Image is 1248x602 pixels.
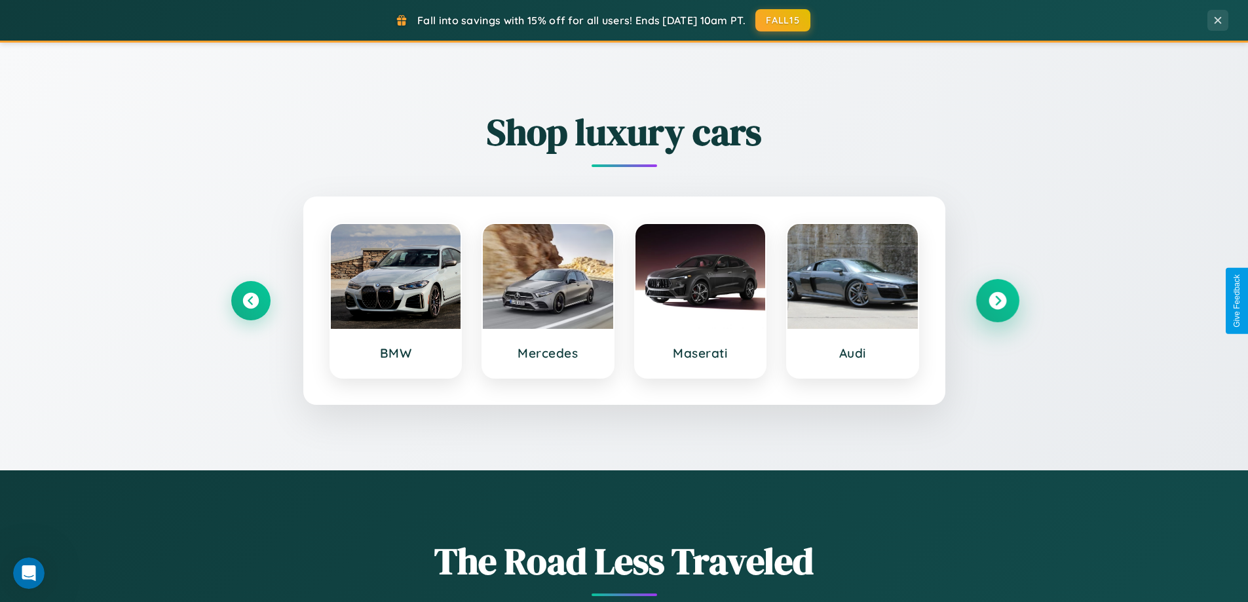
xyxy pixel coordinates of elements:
[231,107,1017,157] h2: Shop luxury cars
[755,9,810,31] button: FALL15
[231,536,1017,586] h1: The Road Less Traveled
[801,345,905,361] h3: Audi
[649,345,753,361] h3: Maserati
[417,14,746,27] span: Fall into savings with 15% off for all users! Ends [DATE] 10am PT.
[1232,274,1241,328] div: Give Feedback
[344,345,448,361] h3: BMW
[13,557,45,589] iframe: Intercom live chat
[496,345,600,361] h3: Mercedes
